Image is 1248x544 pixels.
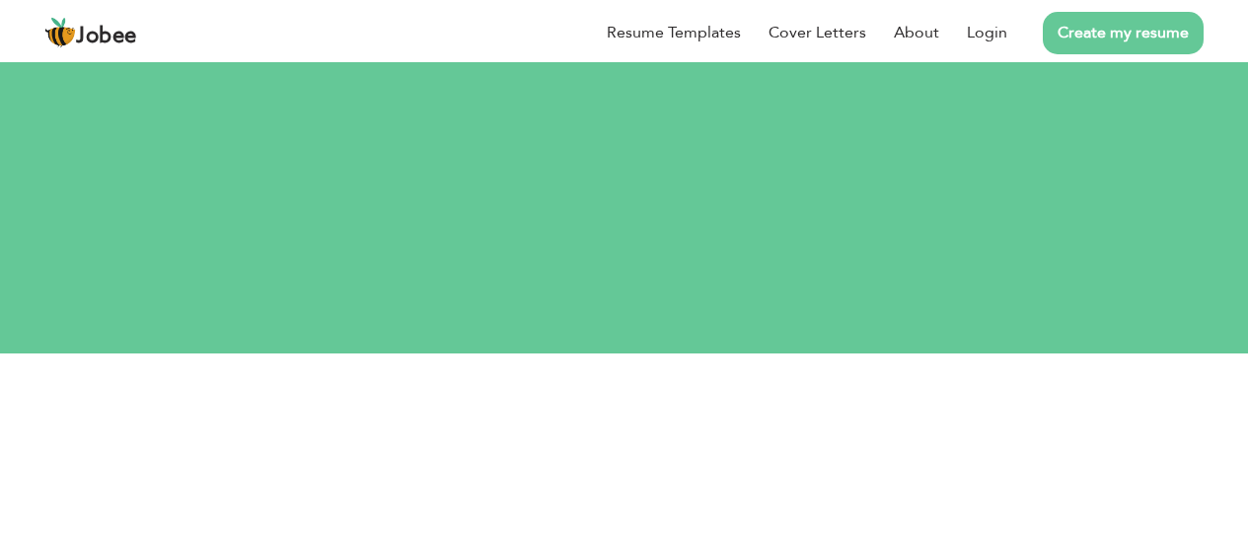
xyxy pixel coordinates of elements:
img: jobee.io [44,17,76,48]
a: Jobee [44,17,137,48]
a: Resume Templates [607,21,741,44]
span: Jobee [76,26,137,47]
a: About [894,21,939,44]
a: Login [967,21,1007,44]
a: Create my resume [1043,12,1204,54]
a: Cover Letters [769,21,866,44]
